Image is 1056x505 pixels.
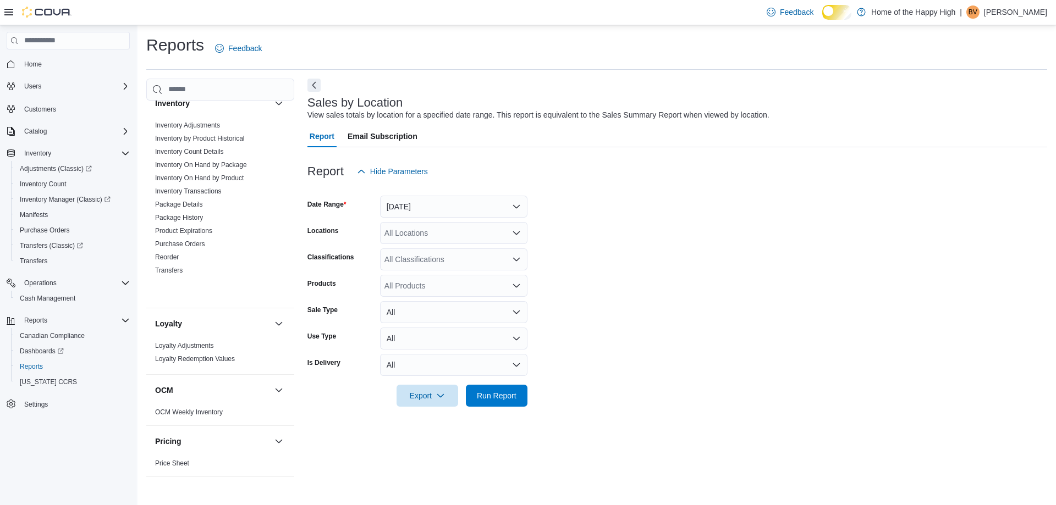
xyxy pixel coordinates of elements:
span: Package History [155,213,203,222]
a: Inventory by Product Historical [155,135,245,142]
h3: OCM [155,385,173,396]
div: View sales totals by location for a specified date range. This report is equivalent to the Sales ... [307,109,769,121]
button: Settings [2,396,134,412]
button: Catalog [20,125,51,138]
span: Reports [15,360,130,373]
button: Purchase Orders [11,223,134,238]
span: Report [310,125,334,147]
button: Loyalty [272,317,285,330]
span: Feedback [780,7,813,18]
button: Hide Parameters [353,160,432,182]
a: Product Expirations [155,227,212,235]
span: Inventory Transactions [155,187,222,196]
a: Adjustments (Classic) [11,161,134,176]
span: Users [24,82,41,91]
span: Customers [24,105,56,114]
label: Locations [307,226,339,235]
button: Operations [2,275,134,291]
button: Open list of options [512,281,521,290]
button: Home [2,56,134,72]
a: Transfers (Classic) [15,239,87,252]
span: Package Details [155,200,203,209]
button: Reports [2,313,134,328]
span: Inventory Manager (Classic) [15,193,130,206]
span: Operations [24,279,57,287]
span: Catalog [24,127,47,136]
button: OCM [272,384,285,397]
button: Inventory Count [11,176,134,192]
span: Price Sheet [155,459,189,468]
span: Home [20,57,130,71]
button: Next [307,79,321,92]
a: Reorder [155,253,179,261]
button: Operations [20,276,61,290]
span: Catalog [20,125,130,138]
button: Inventory [155,98,270,109]
div: Benjamin Venning [966,5,980,19]
h3: Sales by Location [307,96,403,109]
span: Inventory Manager (Classic) [20,195,111,204]
div: Pricing [146,457,294,476]
a: Reports [15,360,47,373]
span: Reports [20,314,130,327]
p: [PERSON_NAME] [984,5,1047,19]
div: Loyalty [146,339,294,374]
a: Inventory Count Details [155,148,224,156]
a: Inventory Adjustments [155,121,220,129]
span: Users [20,80,130,93]
span: Customers [20,102,130,115]
span: Run Report [477,390,516,401]
a: Purchase Orders [15,224,74,237]
a: Price Sheet [155,459,189,467]
span: Inventory [24,149,51,158]
a: Transfers [15,254,52,268]
label: Products [307,279,336,288]
span: Canadian Compliance [20,331,85,340]
a: Transfers [155,267,183,274]
span: OCM Weekly Inventory [155,408,223,417]
button: Inventory [2,146,134,161]
span: Inventory by Product Historical [155,134,245,143]
div: OCM [146,406,294,425]
span: Hide Parameters [370,166,428,177]
label: Is Delivery [307,358,340,367]
span: Cash Management [20,294,75,303]
a: Feedback [762,1,818,23]
button: All [380,354,527,376]
span: Loyalty Adjustments [155,341,214,350]
a: OCM Weekly Inventory [155,408,223,416]
img: Cova [22,7,71,18]
span: Inventory Count [15,177,130,191]
span: Inventory Count Details [155,147,224,156]
p: Home of the Happy High [871,5,955,19]
button: Customers [2,101,134,116]
a: Inventory Manager (Classic) [11,192,134,207]
a: Customers [20,103,61,116]
p: | [960,5,962,19]
a: Manifests [15,208,52,221]
a: Inventory On Hand by Package [155,161,247,169]
span: Inventory On Hand by Product [155,174,244,182]
span: Purchase Orders [155,240,205,248]
a: Purchase Orders [155,240,205,248]
nav: Complex example [7,52,130,441]
a: Inventory On Hand by Product [155,174,244,182]
a: Home [20,58,46,71]
a: Loyalty Redemption Values [155,355,235,363]
button: Open list of options [512,255,521,264]
span: Manifests [20,210,48,219]
button: Canadian Compliance [11,328,134,343]
button: Run Report [466,385,527,407]
button: Catalog [2,124,134,139]
button: Inventory [20,147,56,160]
span: Dashboards [20,347,64,356]
button: Reports [11,359,134,374]
span: Dashboards [15,345,130,358]
span: Washington CCRS [15,375,130,389]
a: Transfers (Classic) [11,238,134,253]
a: Loyalty Adjustments [155,342,214,349]
button: Pricing [272,435,285,448]
span: Purchase Orders [20,226,70,235]
span: Reports [24,316,47,325]
a: Package Details [155,201,203,208]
